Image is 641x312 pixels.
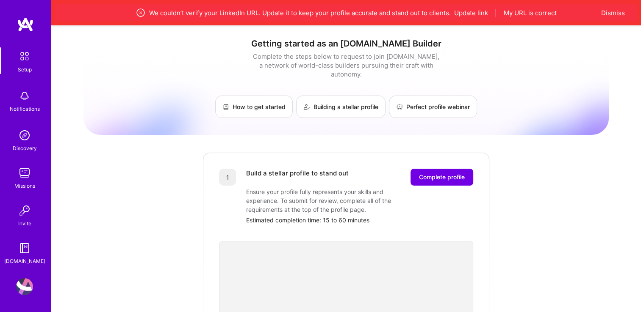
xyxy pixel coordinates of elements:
div: Ensure your profile fully represents your skills and experience. To submit for review, complete a... [246,187,416,214]
button: Complete profile [411,169,473,186]
a: How to get started [215,96,293,118]
img: Building a stellar profile [303,104,310,110]
img: logo [17,17,34,32]
img: How to get started [222,104,229,110]
h1: Getting started as an [DOMAIN_NAME] Builder [83,38,609,49]
div: Estimated completion time: 15 to 60 minutes [246,216,473,224]
div: Missions [14,181,35,190]
div: [DOMAIN_NAME] [4,257,45,265]
a: Perfect profile webinar [389,96,477,118]
button: My URL is correct [504,8,557,17]
a: Building a stellar profile [296,96,386,118]
img: bell [16,88,33,104]
div: Complete the steps below to request to join [DOMAIN_NAME], a network of world-class builders purs... [251,52,441,79]
div: We couldn’t verify your LinkedIn URL. Update it to keep your profile accurate and stand out to cl... [95,8,597,18]
div: Discovery [13,144,37,153]
div: Setup [18,65,32,74]
img: guide book [16,240,33,257]
div: Notifications [10,104,40,113]
img: teamwork [16,164,33,181]
div: Build a stellar profile to stand out [246,169,349,186]
a: User Avatar [14,278,35,295]
button: Dismiss [601,8,625,17]
img: discovery [16,127,33,144]
div: Invite [18,219,31,228]
div: 1 [219,169,236,186]
img: User Avatar [16,278,33,295]
img: setup [16,47,33,65]
button: Update link [454,8,488,17]
img: Perfect profile webinar [396,104,403,110]
span: Complete profile [419,173,465,181]
img: Invite [16,202,33,219]
span: | [495,8,497,17]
